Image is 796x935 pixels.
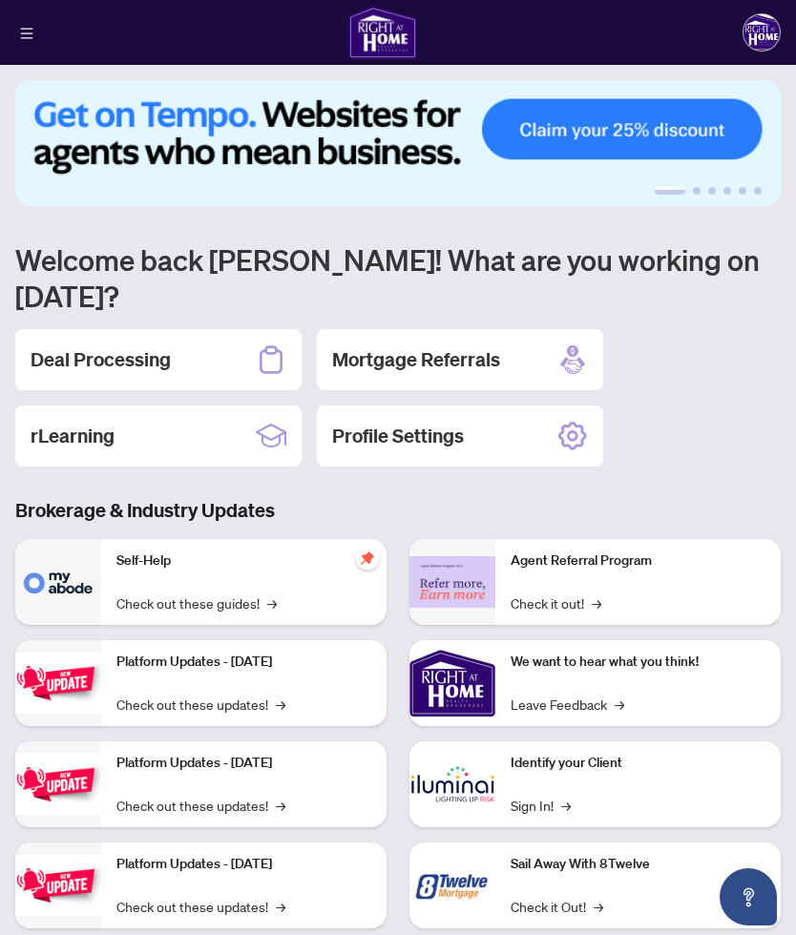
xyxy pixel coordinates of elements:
button: 4 [723,187,731,195]
h3: Brokerage & Industry Updates [15,497,781,524]
button: 6 [754,187,762,195]
button: 1 [655,187,685,195]
img: We want to hear what you think! [409,640,495,726]
p: We want to hear what you think! [511,652,765,673]
span: → [561,795,571,816]
h2: Mortgage Referrals [332,346,500,373]
a: Check out these guides!→ [116,592,277,613]
h1: Welcome back [PERSON_NAME]! What are you working on [DATE]? [15,241,781,314]
span: → [267,592,277,613]
img: Agent Referral Program [409,556,495,609]
img: Slide 0 [15,80,781,206]
a: Check out these updates!→ [116,694,285,715]
a: Check it out!→ [511,592,601,613]
span: → [276,694,285,715]
img: Platform Updates - July 8, 2025 [15,754,101,814]
button: 3 [708,187,716,195]
img: Identify your Client [409,741,495,827]
span: → [615,694,624,715]
span: → [592,592,601,613]
span: → [594,896,603,917]
h2: Profile Settings [332,423,464,449]
p: Agent Referral Program [511,551,765,571]
a: Check it Out!→ [511,896,603,917]
h2: rLearning [31,423,115,449]
img: Self-Help [15,539,101,625]
p: Sail Away With 8Twelve [511,854,765,875]
a: Sign In!→ [511,795,571,816]
p: Platform Updates - [DATE] [116,652,371,673]
button: 2 [693,187,701,195]
img: Platform Updates - July 21, 2025 [15,653,101,713]
a: Check out these updates!→ [116,795,285,816]
img: Profile Icon [744,14,780,51]
span: → [276,795,285,816]
p: Identify your Client [511,753,765,774]
img: logo [348,6,417,59]
a: Leave Feedback→ [511,694,624,715]
button: Open asap [720,868,777,925]
span: → [276,896,285,917]
img: Sail Away With 8Twelve [409,842,495,928]
p: Self-Help [116,551,371,571]
h2: Deal Processing [31,346,171,373]
span: pushpin [356,547,379,570]
button: 5 [739,187,746,195]
a: Check out these updates!→ [116,896,285,917]
span: menu [20,27,33,40]
img: Platform Updates - June 23, 2025 [15,855,101,915]
p: Platform Updates - [DATE] [116,753,371,774]
p: Platform Updates - [DATE] [116,854,371,875]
